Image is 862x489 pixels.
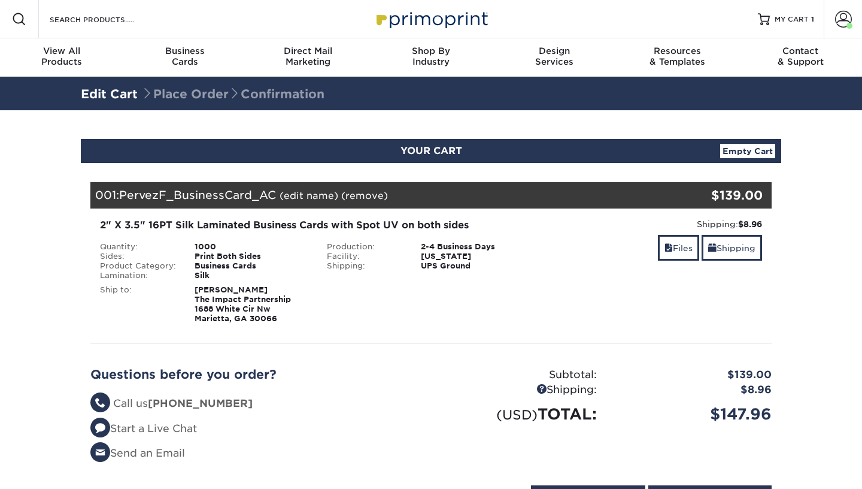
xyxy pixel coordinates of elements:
[720,144,775,158] a: Empty Cart
[48,12,165,26] input: SEARCH PRODUCTS.....
[119,188,276,201] span: PervezF_BusinessCard_AC
[702,235,762,261] a: Shipping
[318,252,412,261] div: Facility:
[246,46,369,67] div: Marketing
[493,38,616,77] a: DesignServices
[606,367,781,383] div: $139.00
[664,243,673,253] span: files
[90,447,185,459] a: Send an Email
[90,396,422,412] li: Call us
[123,38,247,77] a: BusinessCards
[738,219,762,229] strong: $8.96
[412,252,544,261] div: [US_STATE]
[90,422,197,434] a: Start a Live Chat
[148,397,253,409] strong: [PHONE_NUMBER]
[811,15,814,23] span: 1
[431,382,606,398] div: Shipping:
[91,252,186,261] div: Sides:
[91,271,186,280] div: Lamination:
[400,145,462,156] span: YOUR CART
[658,235,699,261] a: Files
[369,46,493,67] div: Industry
[186,271,318,280] div: Silk
[412,242,544,252] div: 2-4 Business Days
[431,403,606,425] div: TOTAL:
[369,38,493,77] a: Shop ByIndustry
[100,218,535,233] div: 2" X 3.5" 16PT Silk Laminated Business Cards with Spot UV on both sides
[708,243,717,253] span: shipping
[91,261,186,271] div: Product Category:
[141,87,324,101] span: Place Order Confirmation
[186,242,318,252] div: 1000
[186,261,318,271] div: Business Cards
[775,14,809,25] span: MY CART
[493,46,616,56] span: Design
[431,367,606,383] div: Subtotal:
[123,46,247,67] div: Cards
[616,46,739,67] div: & Templates
[91,285,186,324] div: Ship to:
[341,190,388,201] a: (remove)
[739,38,862,77] a: Contact& Support
[496,407,538,422] small: (USD)
[616,46,739,56] span: Resources
[81,87,138,101] a: Edit Cart
[739,46,862,56] span: Contact
[369,46,493,56] span: Shop By
[246,38,369,77] a: Direct MailMarketing
[186,252,318,261] div: Print Both Sides
[91,242,186,252] div: Quantity:
[658,186,763,204] div: $139.00
[246,46,369,56] span: Direct Mail
[280,190,338,201] a: (edit name)
[318,242,412,252] div: Production:
[90,367,422,382] h2: Questions before you order?
[493,46,616,67] div: Services
[371,6,491,32] img: Primoprint
[606,382,781,398] div: $8.96
[412,261,544,271] div: UPS Ground
[553,218,762,230] div: Shipping:
[90,182,658,209] div: 001:
[318,261,412,271] div: Shipping:
[606,403,781,425] div: $147.96
[739,46,862,67] div: & Support
[616,38,739,77] a: Resources& Templates
[123,46,247,56] span: Business
[195,285,291,323] strong: [PERSON_NAME] The Impact Partnership 1688 White Cir Nw Marietta, GA 30066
